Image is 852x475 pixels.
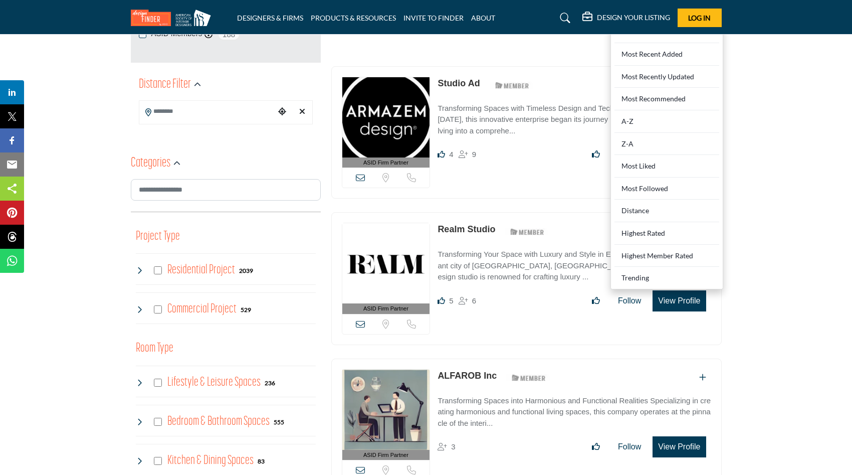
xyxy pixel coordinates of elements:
[139,102,275,121] input: Search Location
[131,179,321,201] input: Search Category
[154,266,162,274] input: Select Residential Project checkbox
[653,436,706,457] button: View Profile
[699,373,706,382] a: Add To List
[167,413,270,430] h4: Bedroom & Bathroom Spaces: Bedroom & Bathroom Spaces
[438,78,480,88] a: Studio Ad
[614,200,719,222] div: Distance
[275,101,290,123] div: Choose your current location
[403,14,464,22] a: INVITE TO FINDER
[239,266,253,275] div: 2039 Results For Residential Project
[342,223,430,314] a: ASID Firm Partner
[678,9,722,27] button: Log In
[614,133,719,155] div: Z-A
[585,144,606,165] button: Like listing
[438,223,495,236] p: Realm Studio
[459,148,476,161] div: Followers
[471,14,495,22] a: ABOUT
[438,249,711,283] p: Transforming Your Space with Luxury and Style in Every Detail Located in the vibrant city of [GEO...
[241,305,251,314] div: 529 Results For Commercial Project
[438,395,711,429] p: Transforming Spaces into Harmonious and Functional Realities Specializing in creating harmonious ...
[265,380,275,387] b: 236
[585,437,606,457] button: Like listing
[472,296,476,305] span: 6
[614,178,719,200] div: Most Followed
[311,14,396,22] a: PRODUCTS & RESOURCES
[363,159,408,167] span: ASID Firm Partner
[136,227,180,246] button: Project Type
[274,419,284,426] b: 555
[342,370,430,450] img: ALFAROB Inc
[614,110,719,133] div: A-Z
[154,457,162,465] input: Select Kitchen & Dining Spaces checkbox
[167,374,261,391] h4: Lifestyle & Leisure Spaces: Lifestyle & Leisure Spaces
[167,452,254,469] h4: Kitchen & Dining Spaces: Kitchen & Dining Spaces
[614,155,719,178] div: Most Liked
[438,97,711,137] a: Transforming Spaces with Timeless Design and Technical Precision Founded in [DATE], this innovati...
[449,150,453,159] span: 4
[167,300,237,318] h4: Commercial Project: Involve the design, construction, or renovation of spaces used for business p...
[505,225,550,238] img: ASID Members Badge Icon
[295,101,310,123] div: Clear search location
[438,441,455,453] div: Followers
[154,418,162,426] input: Select Bedroom & Bathroom Spaces checkbox
[363,304,408,313] span: ASID Firm Partner
[459,295,476,307] div: Followers
[342,223,430,303] img: Realm Studio
[688,14,711,22] span: Log In
[438,389,711,429] a: Transforming Spaces into Harmonious and Functional Realities Specializing in creating harmonious ...
[342,77,430,168] a: ASID Firm Partner
[438,103,711,137] p: Transforming Spaces with Timeless Design and Technical Precision Founded in [DATE], this innovati...
[438,150,445,158] i: Likes
[342,370,430,460] a: ASID Firm Partner
[438,297,445,304] i: Likes
[438,369,497,383] p: ALFAROB Inc
[438,77,480,90] p: Studio Ad
[258,456,265,465] div: 83 Results For Kitchen & Dining Spaces
[449,296,453,305] span: 5
[167,261,235,279] h4: Residential Project: Types of projects range from simple residential renovations to highly comple...
[611,437,648,457] button: Follow
[438,243,711,283] a: Transforming Your Space with Luxury and Style in Every Detail Located in the vibrant city of [GEO...
[472,150,476,159] span: 9
[506,372,551,384] img: ASID Members Badge Icon
[131,154,170,173] h2: Categories
[611,291,648,311] button: Follow
[265,378,275,387] div: 236 Results For Lifestyle & Leisure Spaces
[614,245,719,267] div: Highest Member Rated
[154,379,162,387] input: Select Lifestyle & Leisure Spaces checkbox
[585,291,606,311] button: Like listing
[597,13,670,22] h5: DESIGN YOUR LISTING
[274,417,284,426] div: 555 Results For Bedroom & Bathroom Spaces
[438,224,495,234] a: Realm Studio
[550,10,577,26] a: Search
[614,88,719,110] div: Most Recommended
[139,76,191,94] h2: Distance Filter
[614,222,719,245] div: Highest Rated
[451,442,455,451] span: 3
[131,10,216,26] img: Site Logo
[653,290,706,311] button: View Profile
[154,305,162,313] input: Select Commercial Project checkbox
[582,12,670,24] div: DESIGN YOUR LISTING
[237,14,303,22] a: DESIGNERS & FIRMS
[241,306,251,313] b: 529
[363,451,408,459] span: ASID Firm Partner
[614,66,719,88] div: Most Recently Updated
[342,77,430,157] img: Studio Ad
[438,371,497,381] a: ALFAROB Inc
[239,267,253,274] b: 2039
[136,339,173,358] button: Room Type
[614,267,719,285] div: Trending
[258,458,265,465] b: 83
[490,79,535,92] img: ASID Members Badge Icon
[614,43,719,66] div: Most Recent Added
